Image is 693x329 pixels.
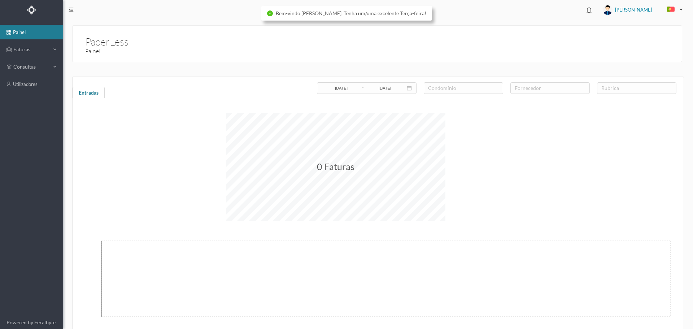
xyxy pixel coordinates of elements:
i: icon: check-circle [267,10,273,16]
div: condomínio [428,85,496,92]
i: icon: menu-fold [69,7,74,12]
span: 0 Faturas [317,161,354,172]
h1: PaperLess [85,34,128,37]
span: consultas [13,63,49,70]
button: PT [661,4,686,16]
div: Entradas [73,87,105,101]
span: Bem-vindo [PERSON_NAME]. Tenha um/uma excelente Terça-feira! [276,10,426,16]
i: icon: calendar [407,86,412,91]
div: rubrica [601,85,669,92]
img: user_titan3.af2715ee.jpg [603,5,613,15]
img: Logo [27,5,36,14]
span: Faturas [12,46,51,53]
div: fornecedor [515,85,582,92]
h3: Painel [85,47,381,56]
i: icon: bell [584,5,594,15]
input: Data final [365,84,405,92]
input: Data inicial [321,84,361,92]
